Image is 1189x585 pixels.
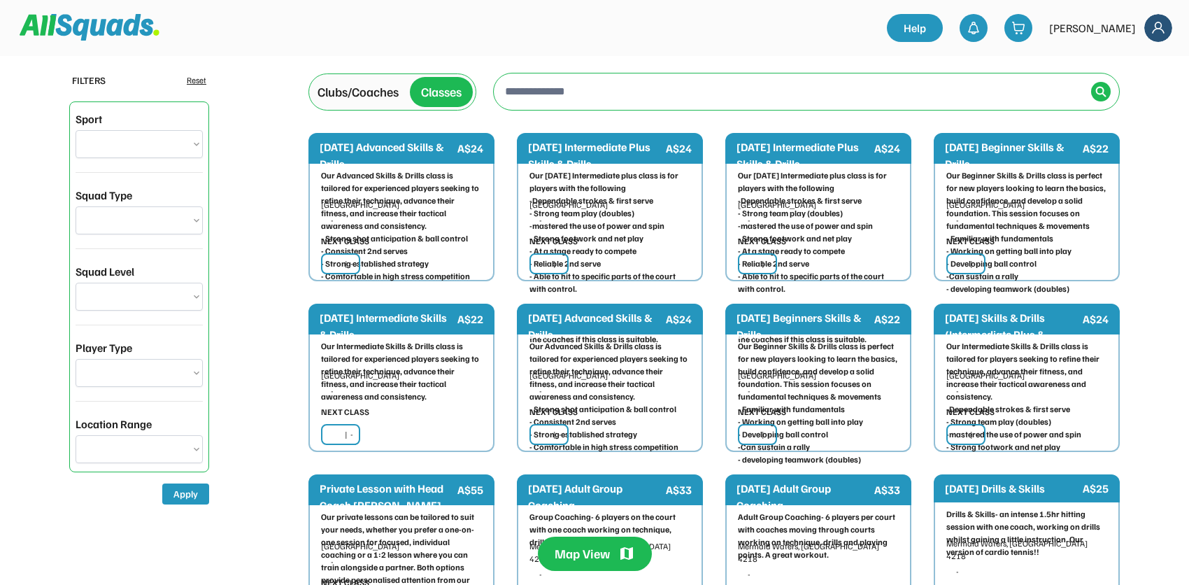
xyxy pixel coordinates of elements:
div: Our Intermediate Skills & Drills class is tailored for players seeking to refine their technique,... [946,340,1107,453]
button: Apply [162,484,209,505]
div: Our Intermediate Skills & Drills class is tailored for experienced players seeking to refine thei... [321,340,482,403]
div: [GEOGRAPHIC_DATA] [738,369,899,382]
img: yH5BAEAAAAALAAAAAABAAEAAAIBRAA7 [536,258,548,270]
div: Map View [555,545,610,563]
img: yH5BAEAAAAALAAAAAABAAEAAAIBRAA7 [328,429,339,441]
div: [DATE] Beginner Skills & Drills [945,139,1080,172]
div: - [331,385,482,397]
div: [GEOGRAPHIC_DATA] [321,199,482,211]
div: | - [970,428,978,441]
div: [DATE] Adult Group Coaching [528,480,663,514]
div: NEXT CLASS [529,235,578,248]
div: | - [553,428,562,441]
div: NEXT CLASS [946,235,995,248]
div: [GEOGRAPHIC_DATA] [529,369,690,382]
div: [GEOGRAPHIC_DATA] [946,369,1107,382]
img: Squad%20Logo.svg [20,14,159,41]
div: - [748,214,899,227]
img: Icon%20%2838%29.svg [1095,86,1106,97]
a: Help [887,14,943,42]
div: Drills & Skills- an intense 1.5hr hitting session with one coach, working on drills whilst gainin... [946,508,1107,558]
div: | - [345,428,353,441]
div: [PERSON_NAME] [1049,20,1136,36]
div: | - [762,428,770,441]
div: - [331,214,482,227]
div: Our [DATE] Intermediate plus class is for players with the following -Dependable strokes & first ... [529,169,690,346]
div: - [539,568,690,581]
div: A$55 [457,481,483,498]
div: A$22 [874,311,900,327]
img: yH5BAEAAAAALAAAAAABAAEAAAIBRAA7 [953,258,964,270]
div: [DATE] Beginners Skills & Drills [736,309,871,343]
div: A$33 [874,481,900,498]
div: | - [553,258,562,270]
div: - [539,214,690,227]
div: Our Advanced Skills & Drills class is tailored for experienced players seeking to refine their te... [529,340,690,453]
div: [DATE] Skills & Drills (Intermediate Plus & Intermediate) [945,309,1080,360]
img: yH5BAEAAAAALAAAAAABAAEAAAIBRAA7 [745,429,756,441]
div: - [956,565,1107,578]
div: Classes [421,83,462,101]
div: Adult Group Coaching- 6 players per court with coaches moving through courts working on technique... [738,511,899,561]
div: | - [762,258,770,270]
div: A$24 [874,140,900,157]
div: Sport [76,111,102,127]
img: yH5BAEAAAAALAAAAAABAAEAAAIBRAA7 [745,258,756,270]
div: A$24 [666,311,692,327]
div: A$24 [666,140,692,157]
div: [DATE] Intermediate Plus Skills & Drills [736,139,871,172]
div: Squad Level [76,263,134,280]
div: NEXT CLASS [321,235,369,248]
div: Our [DATE] Intermediate plus class is for players with the following -Dependable strokes & first ... [738,169,899,346]
div: [GEOGRAPHIC_DATA] [529,199,690,211]
div: NEXT CLASS [321,406,369,418]
img: bell-03%20%281%29.svg [967,21,981,35]
div: - [956,385,1107,397]
div: A$22 [1083,140,1109,157]
div: - [748,385,899,397]
div: - [956,214,1107,227]
div: Squad Type [76,187,132,204]
div: | - [345,258,353,270]
img: yH5BAEAAAAALAAAAAABAAEAAAIBRAA7 [953,429,964,441]
div: - [539,385,690,397]
div: A$25 [1083,480,1109,497]
div: - [748,568,899,581]
div: Clubs/Coaches [318,83,399,101]
img: Frame%2018.svg [1144,14,1172,42]
div: [GEOGRAPHIC_DATA] [738,199,899,211]
img: yH5BAEAAAAALAAAAAABAAEAAAIBRAA7 [536,429,548,441]
div: NEXT CLASS [946,406,995,418]
img: shopping-cart-01%20%281%29.svg [1011,21,1025,35]
div: [DATE] Intermediate Plus Skills & Drills [528,139,663,172]
div: | - [970,258,978,270]
div: Private Lesson with Head Coach [PERSON_NAME] [320,480,455,514]
div: Player Type [76,339,132,356]
div: NEXT CLASS [738,235,786,248]
div: FILTERS [72,73,106,87]
div: [DATE] Intermediate Skills & Drills [320,309,455,343]
div: A$24 [457,140,483,157]
div: [DATE] Drills & Skills [945,480,1080,497]
div: [DATE] Advanced Skills & Drills [528,309,663,343]
div: [DATE] Advanced Skills & Drills [320,139,455,172]
div: Our Beginner Skills & Drills class is perfect for new players looking to learn the basics, build ... [738,340,899,466]
div: Group Coaching- 6 players on the court with one coach working on technique, drills and playing po... [529,511,690,549]
div: Location Range [76,416,152,432]
div: A$22 [457,311,483,327]
div: NEXT CLASS [529,406,578,418]
div: Reset [187,74,206,87]
div: NEXT CLASS [738,406,786,418]
div: [GEOGRAPHIC_DATA] [321,369,482,382]
div: [DATE] Adult Group Coaching [736,480,871,514]
div: A$33 [666,481,692,498]
div: Our Beginner Skills & Drills class is perfect for new players looking to learn the basics, build ... [946,169,1107,295]
div: A$24 [1083,311,1109,327]
img: yH5BAEAAAAALAAAAAABAAEAAAIBRAA7 [328,258,339,270]
div: [GEOGRAPHIC_DATA] [946,199,1107,211]
div: Our Advanced Skills & Drills class is tailored for experienced players seeking to refine their te... [321,169,482,283]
